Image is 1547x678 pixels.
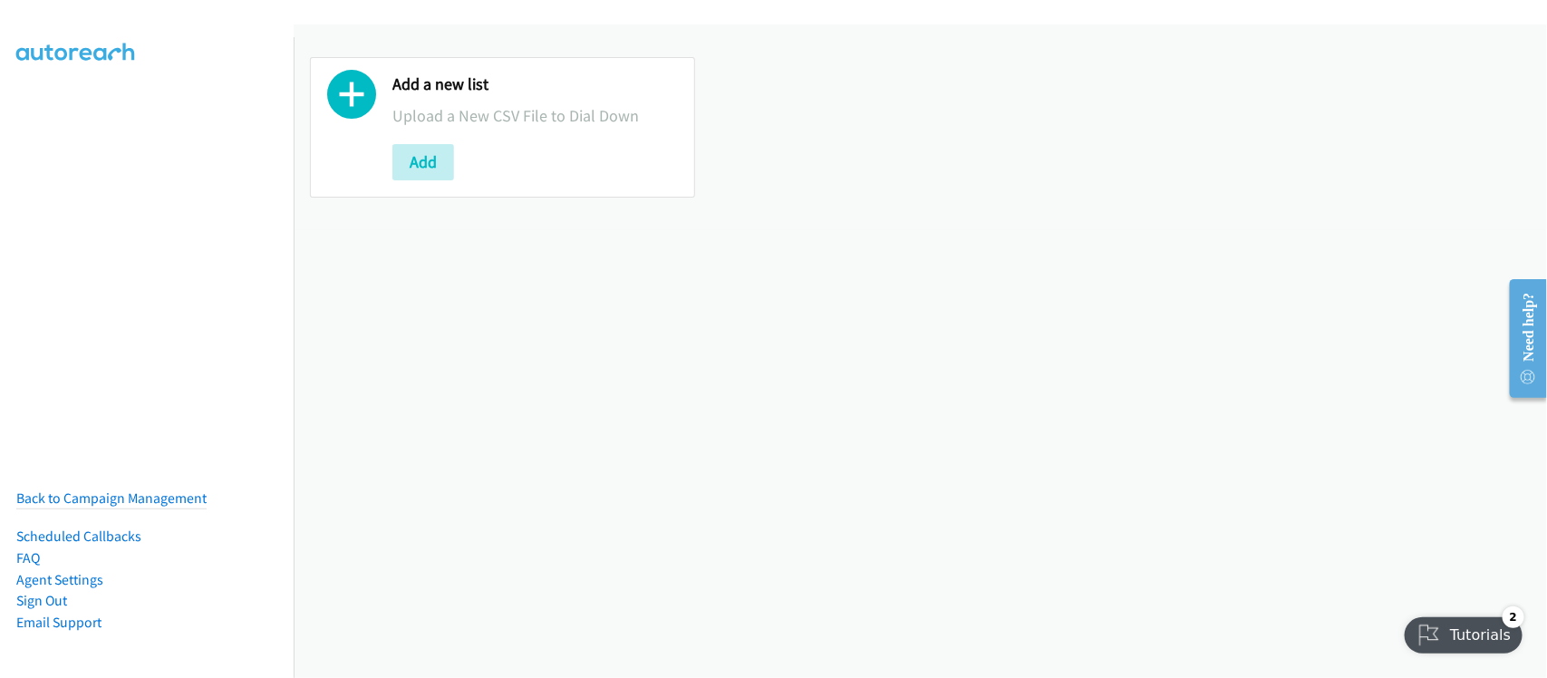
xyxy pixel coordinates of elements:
[1494,266,1547,411] iframe: Resource Center
[16,571,103,588] a: Agent Settings
[16,528,141,545] a: Scheduled Callbacks
[16,549,40,567] a: FAQ
[392,74,678,95] h2: Add a new list
[392,103,678,128] p: Upload a New CSV File to Dial Down
[16,614,102,631] a: Email Support
[1394,599,1533,664] iframe: Checklist
[16,489,207,507] a: Back to Campaign Management
[392,144,454,180] button: Add
[16,592,67,609] a: Sign Out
